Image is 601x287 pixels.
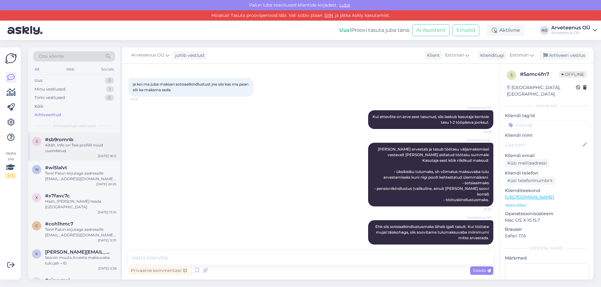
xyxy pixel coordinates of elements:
button: Emailid [452,24,479,36]
a: [URL][DOMAIN_NAME] [505,194,554,200]
span: #wi5lalvt [45,165,67,171]
span: e [35,280,38,284]
a: Arveteenus OÜArveteenus OÜ [551,25,597,35]
span: x [35,195,38,200]
div: Arveteenus OÜ [551,25,590,30]
span: #x7favc7c [45,193,70,199]
div: [PERSON_NAME] [505,245,588,251]
div: Soovin muuta Arvesta maksuvaba tulu jah → Ei [45,255,116,266]
div: AO [540,26,549,35]
span: Arhiveeritud vestlused [53,123,95,129]
span: Arveteenus OÜ [467,215,491,220]
span: Saada [473,268,491,273]
span: #coh1hmc7 [45,221,73,227]
span: Otsi kliente [39,53,64,60]
span: Ehk siis sotsiaalkindlustusmaks läheb igalt tasult. Kui töötate mujal täiskohaga, siis soovitame ... [375,224,490,240]
div: Kliendi info [505,103,588,109]
p: Kliendi email [505,152,588,159]
span: Luba [337,2,352,8]
div: 1 / 3 [5,173,16,179]
p: Vaata edasi ... [505,202,588,208]
div: Tere! Palun kirjutage aadressille [EMAIL_ADDRESS][DOMAIN_NAME] - andke [PERSON_NAME] nimi ja isik... [45,227,116,238]
p: Brauser [505,226,588,233]
span: w [35,167,39,172]
div: Vaata siia [5,151,16,179]
input: Lisa nimi [505,141,581,148]
div: Privaatne kommentaar [128,266,189,275]
div: 1 [106,86,114,92]
div: Arhiveeri vestlus [540,51,588,60]
p: Klienditeekond [505,187,588,194]
div: Proovi tasuta juba täna: [339,27,410,34]
div: Uus [34,77,42,84]
div: [DATE] 16:12 [98,154,116,158]
p: Mac OS X 10.15.7 [505,217,588,224]
b: Uus! [339,27,351,33]
span: 5 [511,73,513,77]
span: Offline [559,71,587,78]
span: c [35,223,38,228]
div: Klient [424,52,440,59]
div: Klienditugi [478,52,504,59]
div: 0 [105,77,114,84]
span: karl.roosipuu@gmail.com [45,249,110,255]
div: juhib vestlust [173,52,205,59]
div: [DATE] 12:31 [98,238,116,243]
div: Hästi, [PERSON_NAME] teada. [GEOGRAPHIC_DATA] [45,199,116,210]
img: Askly Logo [5,52,17,64]
div: Arveteenus OÜ [551,30,590,35]
div: # 5amc4fn7 [520,71,559,78]
span: 16:25 [130,97,154,101]
div: [DATE] 15:10 [98,210,116,215]
div: Tiimi vestlused [34,95,65,101]
div: Kõik [34,103,44,110]
span: Arveteenus OÜ [467,138,491,142]
div: Aitäh. Info on Teie profiilil nüüd uuendatud. [45,142,116,154]
div: Küsi telefoninumbrit [505,176,555,185]
span: 16:26 [468,129,491,134]
span: [PERSON_NAME] arvestab ja tasub töötasu väljamaksmisel vastavalt [PERSON_NAME] esitatud töötasu s... [374,147,490,202]
div: Tere! Palun kirjutage aadressille [EMAIL_ADDRESS][DOMAIN_NAME] - andke [PERSON_NAME] nimi ja isik... [45,171,116,182]
p: Kliendi nimi [505,132,588,139]
span: k [35,251,38,256]
div: 0 [105,95,114,101]
span: Kui ettevõte on arve eest tasunud, siis laekub kasutaja kontole tasu 1-2 tööpäeva jooksul. [372,114,490,125]
input: Lisa tag [505,120,588,130]
div: [GEOGRAPHIC_DATA], [GEOGRAPHIC_DATA] [507,84,576,97]
p: Märkmed [505,255,588,261]
div: Web [65,65,76,73]
span: Arveteenus OÜ [131,52,164,59]
div: Minu vestlused [34,86,65,92]
div: [DATE] 20:25 [96,182,116,186]
a: SIIN [322,12,335,18]
p: Kliendi tag'id [505,112,588,119]
span: ja koi ma juba maksan sotsiaalkindlustust jne siis kas ma pean siit ka maksma seda [133,82,249,92]
p: Kliendi telefon [505,170,588,176]
span: 16:28 [468,245,491,250]
div: Socials [100,65,115,73]
span: #sb9romnb [45,137,73,142]
span: #eicuyawi [45,277,70,283]
p: Safari 17.6 [505,233,588,239]
div: [DATE] 0:38 [98,266,116,271]
p: Operatsioonisüsteem [505,210,588,217]
span: s [36,139,38,144]
div: All [33,65,40,73]
div: Aktiivne [487,25,525,36]
div: Küsi meiliaadressi [505,159,549,167]
button: AI Assistent [412,24,450,36]
div: Arhiveeritud [34,112,61,118]
span: Arveteenus OÜ [467,105,491,110]
span: Estonian [510,52,529,59]
span: 16:26 [468,207,491,211]
span: Estonian [445,52,464,59]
